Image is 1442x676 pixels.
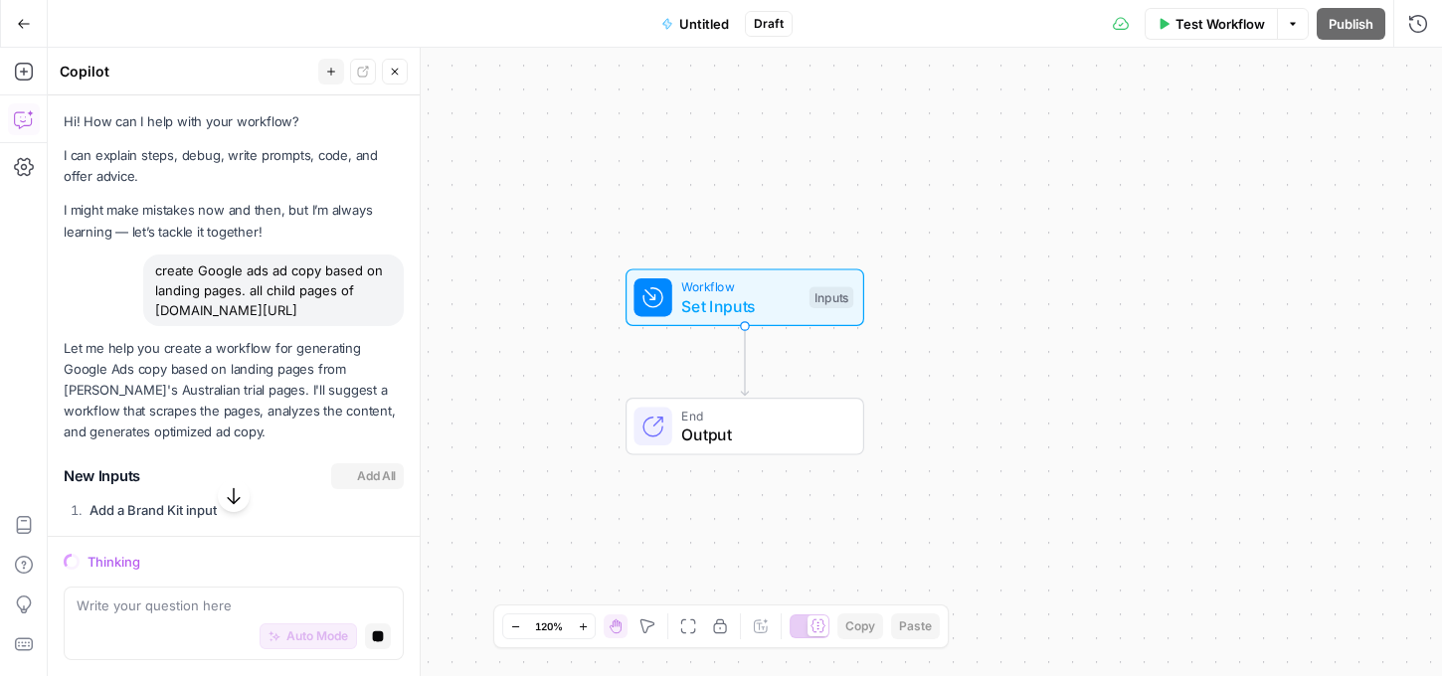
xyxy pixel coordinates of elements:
span: Draft [754,15,784,33]
p: I can explain steps, debug, write prompts, code, and offer advice. [64,145,404,187]
button: Publish [1317,8,1385,40]
div: Copilot [60,62,312,82]
span: End [681,406,843,424]
span: Copy [845,617,875,635]
g: Edge from start to end [741,326,748,396]
p: Let me help you create a workflow for generating Google Ads copy based on landing pages from [PER... [64,338,404,443]
span: 120% [535,618,563,634]
div: create Google ads ad copy based on landing pages. all child pages of [DOMAIN_NAME][URL] [143,254,404,326]
span: Output [681,422,843,446]
p: I might make mistakes now and then, but I’m always learning — let’s tackle it together! [64,200,404,242]
span: Publish [1329,14,1373,34]
div: WorkflowSet InputsInputs [560,268,930,326]
button: Add All [331,463,404,489]
strong: Add a Brand Kit input [90,502,217,518]
button: Untitled [649,8,741,40]
span: Paste [899,617,932,635]
p: Hi! How can I help with your workflow? [64,111,404,132]
div: EndOutput [560,398,930,455]
button: Copy [837,613,883,639]
h3: New Inputs [64,463,404,489]
div: Thinking [88,552,404,572]
span: Add All [357,467,396,485]
span: Untitled [679,14,729,34]
button: Test Workflow [1145,8,1277,40]
span: Auto Mode [286,627,348,645]
span: Workflow [681,277,800,296]
button: Paste [891,613,940,639]
button: Auto Mode [260,623,357,649]
span: Test Workflow [1175,14,1265,34]
div: Inputs [810,286,853,308]
span: Set Inputs [681,294,800,318]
